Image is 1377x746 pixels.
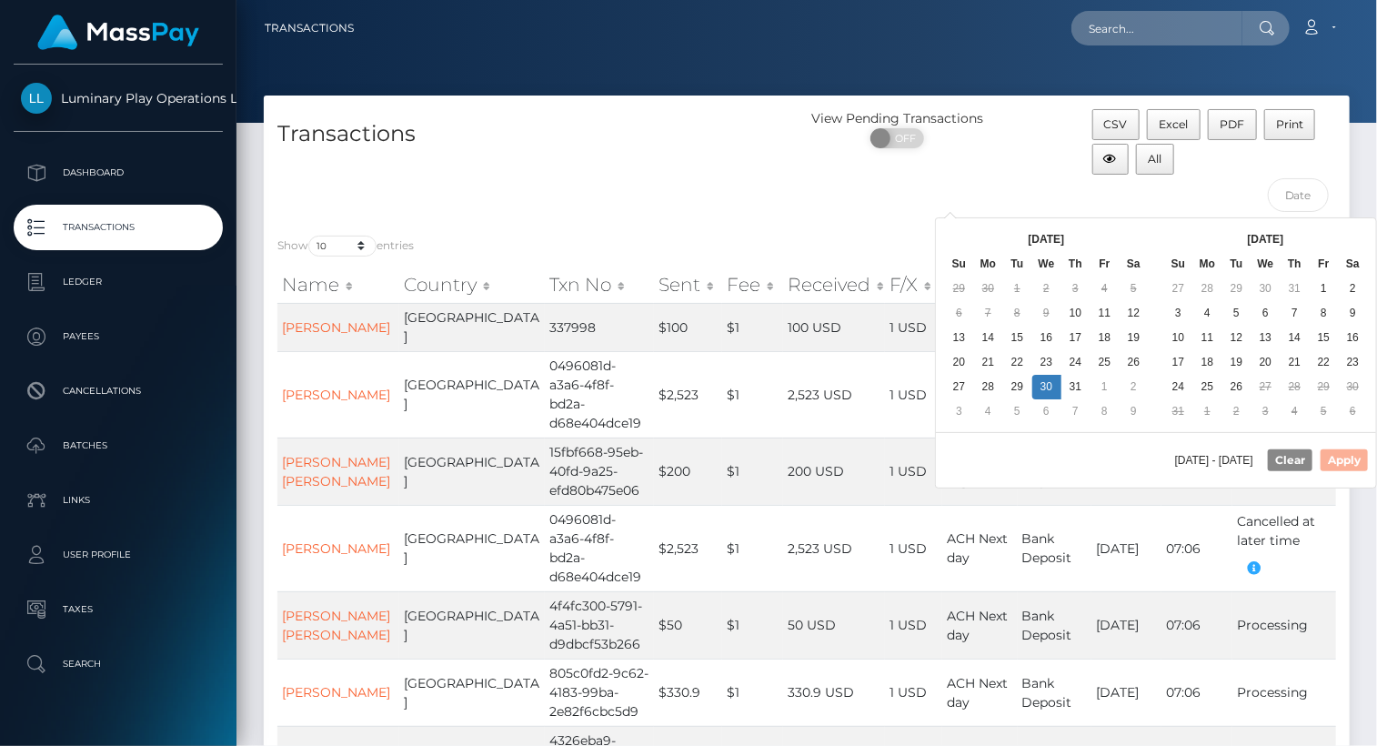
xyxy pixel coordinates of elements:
td: 18 [1193,350,1222,375]
td: [GEOGRAPHIC_DATA] [399,351,545,438]
td: 20 [1251,350,1281,375]
td: 9 [1339,301,1368,326]
td: $200 [654,438,722,505]
td: 8 [1003,301,1032,326]
th: Sent: activate to sort column ascending [654,267,722,303]
select: Showentries [308,236,377,257]
th: Fr [1310,252,1339,277]
td: 30 [974,277,1003,301]
td: 19 [1120,326,1149,350]
td: 31 [1281,277,1310,301]
td: Cancelled at later time [1232,505,1336,591]
td: 5 [1222,301,1251,326]
td: 200 USD [783,438,884,505]
td: 17 [1164,350,1193,375]
td: 07:06 [1161,591,1232,659]
td: 16 [1032,326,1061,350]
td: 22 [1003,350,1032,375]
th: Mo [1193,252,1222,277]
td: [GEOGRAPHIC_DATA] [399,438,545,505]
td: 10 [1061,301,1091,326]
p: User Profile [21,541,216,569]
h4: Transactions [277,118,793,150]
td: 14 [974,326,1003,350]
p: Links [21,487,216,514]
td: 30 [1339,375,1368,399]
p: Dashboard [21,159,216,186]
td: 337998 [545,303,654,351]
td: 1 [1193,399,1222,424]
input: Search... [1071,11,1242,45]
a: [PERSON_NAME] [282,387,390,403]
td: 31 [1061,375,1091,399]
td: 6 [1339,399,1368,424]
span: Excel [1160,117,1189,131]
td: 19 [1222,350,1251,375]
th: [DATE] [1193,227,1339,252]
td: 27 [1251,375,1281,399]
td: 100 USD [783,303,884,351]
td: [GEOGRAPHIC_DATA] [399,505,545,591]
td: [GEOGRAPHIC_DATA] [399,659,545,726]
td: 1 USD [885,505,942,591]
td: 2 [1339,277,1368,301]
td: 21 [974,350,1003,375]
td: 1 [1003,277,1032,301]
a: [PERSON_NAME] [282,684,390,701]
th: Su [1164,252,1193,277]
td: 07:06 [1161,505,1232,591]
a: Batches [14,423,223,469]
a: User Profile [14,532,223,578]
td: 3 [1164,301,1193,326]
td: Bank Deposit [1018,591,1092,659]
th: Th [1061,252,1091,277]
button: All [1136,144,1174,175]
td: 6 [1251,301,1281,326]
p: Transactions [21,214,216,241]
span: ACH Next day [947,454,1008,489]
td: 29 [1003,375,1032,399]
p: Batches [21,432,216,459]
td: 25 [1193,375,1222,399]
td: 30 [1032,375,1061,399]
td: $1 [722,351,783,438]
div: View Pending Transactions [807,109,988,128]
td: $1 [722,659,783,726]
th: Name: activate to sort column ascending [277,267,399,303]
button: Column visibility [1092,144,1130,175]
td: 3 [1251,399,1281,424]
td: 1 [1310,277,1339,301]
td: 7 [1061,399,1091,424]
td: $2,523 [654,505,722,591]
th: Tu [1003,252,1032,277]
td: $1 [722,438,783,505]
td: $330.9 [654,659,722,726]
p: Search [21,650,216,678]
span: ACH Next day [947,608,1008,643]
a: [PERSON_NAME] [PERSON_NAME] [282,454,390,489]
a: Search [14,641,223,687]
td: 28 [974,375,1003,399]
td: Processing [1232,659,1336,726]
span: All [1149,152,1162,166]
td: 24 [1164,375,1193,399]
td: 2 [1222,399,1251,424]
button: PDF [1208,109,1257,140]
td: 29 [1310,375,1339,399]
td: 15 [1003,326,1032,350]
td: 805c0fd2-9c62-4183-99ba-2e82f6cbc5d9 [545,659,654,726]
span: Luminary Play Operations Limited [14,90,223,106]
td: 12 [1222,326,1251,350]
span: CSV [1104,117,1128,131]
th: Tu [1222,252,1251,277]
td: [GEOGRAPHIC_DATA] [399,303,545,351]
td: 7 [974,301,1003,326]
button: Excel [1147,109,1201,140]
td: [DATE] [1091,591,1161,659]
td: 29 [945,277,974,301]
td: 16 [1339,326,1368,350]
td: 3 [945,399,974,424]
td: 1 USD [885,351,942,438]
td: 1 [1091,375,1120,399]
th: Txn No: activate to sort column ascending [545,267,654,303]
